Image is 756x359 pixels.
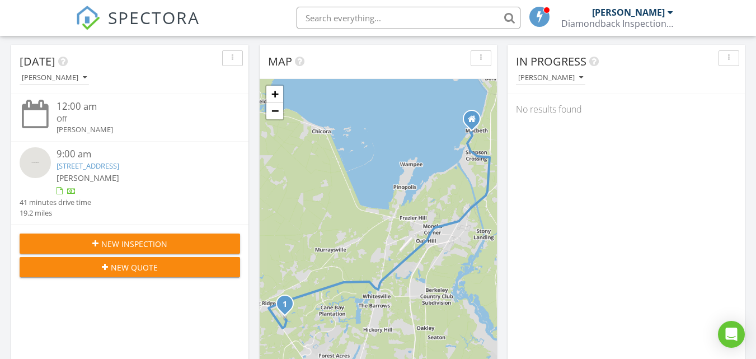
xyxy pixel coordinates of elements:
[592,7,665,18] div: [PERSON_NAME]
[20,234,240,254] button: New Inspection
[22,74,87,82] div: [PERSON_NAME]
[76,15,200,39] a: SPECTORA
[57,124,222,135] div: [PERSON_NAME]
[20,197,91,208] div: 41 minutes drive time
[268,54,292,69] span: Map
[266,86,283,102] a: Zoom in
[20,54,55,69] span: [DATE]
[57,161,119,171] a: [STREET_ADDRESS]
[516,54,586,69] span: In Progress
[20,147,51,179] img: streetview
[283,301,287,309] i: 1
[76,6,100,30] img: The Best Home Inspection Software - Spectora
[20,208,91,218] div: 19.2 miles
[297,7,520,29] input: Search everything...
[111,262,158,273] span: New Quote
[108,6,200,29] span: SPECTORA
[57,100,222,114] div: 12:00 am
[20,257,240,277] button: New Quote
[20,147,240,219] a: 9:00 am [STREET_ADDRESS] [PERSON_NAME] 41 minutes drive time 19.2 miles
[57,172,119,183] span: [PERSON_NAME]
[472,119,478,125] div: 116 Waterfront Dr, Moncks Corner SC 29461
[516,71,585,86] button: [PERSON_NAME]
[285,304,292,310] div: 283 Ivory Shadow Rd, SUMMERVILLE, SC 29486
[101,238,167,250] span: New Inspection
[266,102,283,119] a: Zoom out
[561,18,673,29] div: Diamondback Inspection Service
[20,71,89,86] button: [PERSON_NAME]
[518,74,583,82] div: [PERSON_NAME]
[718,321,745,348] div: Open Intercom Messenger
[57,114,222,124] div: Off
[57,147,222,161] div: 9:00 am
[508,94,745,124] div: No results found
